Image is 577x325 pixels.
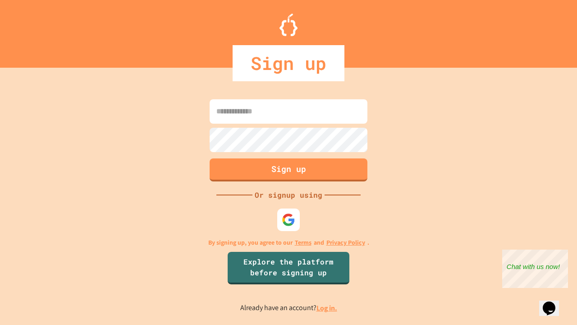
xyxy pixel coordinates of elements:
img: google-icon.svg [282,213,295,227]
a: Log in. [316,303,337,313]
a: Privacy Policy [326,238,365,247]
p: By signing up, you agree to our and . [208,238,369,247]
p: Already have an account? [240,302,337,314]
iframe: chat widget [502,250,568,288]
a: Explore the platform before signing up [228,252,349,284]
button: Sign up [210,158,367,181]
div: Sign up [233,45,344,81]
img: Logo.svg [279,14,298,36]
iframe: chat widget [539,289,568,316]
a: Terms [295,238,311,247]
div: Or signup using [252,190,325,200]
